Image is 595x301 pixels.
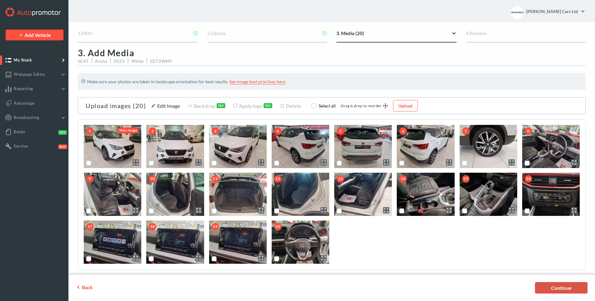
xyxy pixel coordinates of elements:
div: 11 [212,175,219,183]
img: 86561bc1-7f5b-e551-a70c-7e8f318406bc.jpg [84,125,141,168]
img: cc07aac0-6930-8595-344f-4a46d1b5ff5f.jpg [272,221,329,264]
label: Select all [311,103,336,108]
button: Buy [57,144,66,149]
img: f5d23210-bdbe-edee-1f7f-7023190e1ecb.jpg [146,221,204,264]
img: 113985d9-d3d7-40ce-fb67-d3033acb22e6.jpg [522,173,580,216]
span: Webpage Editor [14,72,45,77]
span: Reporting [14,86,33,91]
a: [PERSON_NAME] Cars Ltd [526,5,586,17]
div: 14 [399,175,407,183]
span: My Stock [14,57,32,62]
li: 2023 [111,58,128,63]
li: SD72WMF [147,58,175,63]
div: Upload images (20) [86,102,146,109]
img: 7b800c10-1e23-56f8-0852-063827104f46.jpg [522,125,580,168]
img: 519bba0e-2125-7161-8ca2-42a1ddf97276.jpg [397,125,454,168]
span: 2. [207,30,211,36]
div: 19 [212,223,219,230]
span: 1. [78,30,81,36]
span: TRY [217,103,225,108]
span: Make sure your photos are taken in landscape orientation for best results. [87,79,228,84]
img: 5c89de47-1289-e480-3059-c6fb43159a64.jpg [84,221,141,264]
div: 2 [149,127,156,135]
div: 15 [462,175,470,183]
span: Buy [58,144,67,149]
div: 10 [149,175,156,183]
div: 8 [525,127,532,135]
img: cb1e1459-4870-1ad4-4976-e854ceed1927.jpg [209,173,267,216]
img: c31edcab-f13d-64fd-8511-8629ef47de73.jpg [272,125,329,168]
span: Service [14,144,28,148]
img: 3515990a-fd90-8938-da07-60f1860a9a7b.jpg [397,173,454,216]
a: Back [76,285,106,291]
span: See image best practises here [229,79,285,84]
li: White [128,58,147,63]
span: Media (20) [341,30,364,36]
img: 9ceb7637-03c1-0c1e-1e17-6f64738dd92c.jpg [146,173,204,216]
span: Back [82,284,93,290]
div: 20 [274,223,282,230]
div: Main Image [118,127,139,134]
div: 7 [462,127,470,135]
li: Arona [92,58,111,63]
a: Apply logo TRY [233,103,272,109]
img: 9ec3c75f-b8d3-7d7f-8b1a-e8c56280f4f9.jpg [146,125,204,168]
span: Drag & drop to reorder [341,103,382,108]
div: 5 [337,127,344,135]
div: scrollable content [78,120,585,269]
div: Preview [466,30,586,43]
div: 6 [399,127,407,135]
div: 13 [337,175,344,183]
span: Edit Image [157,103,180,109]
div: 9 [86,175,94,183]
div: 4 [274,127,282,135]
div: 16 [525,175,532,183]
a: Upload [393,100,418,112]
div: 18 [149,223,156,230]
img: f4f86176-85a9-6375-f123-cc804f070bc0.jpg [460,125,517,168]
img: a0a2604a-144d-aab2-736a-d6485b85a2c2.jpg [272,173,329,216]
a: Add Vehicle [6,30,63,40]
span: 4. [466,30,470,36]
span: Advantage [14,101,35,106]
div: 12 [274,175,282,183]
img: 4bff3f82-381e-25b5-8c7e-6d5f196225bc.jpg [334,173,392,216]
span: Broadcasting [14,115,39,120]
span: Add Vehicle [25,32,51,38]
img: 0f10a9bd-18b9-2c5f-18a1-7c2d83f7b616.jpg [334,125,392,168]
img: ac4f1328-0e78-1076-7232-b47e1ccf4fe8.jpg [460,173,517,216]
a: Backdrop TRY [188,103,225,109]
a: Continue [535,282,588,294]
span: 3. [336,30,340,36]
div: 17 [86,223,94,230]
span: TRY [264,103,272,108]
img: 807c95f5-6487-a69b-2285-b07464fb4f88.jpg [209,221,267,264]
div: 3 [212,127,219,135]
div: Details [207,30,327,43]
button: Try [57,130,66,135]
img: b86ed763-d81f-7e63-7086-0dcdb7f62022.jpg [84,173,141,216]
span: Try [58,130,67,135]
span: Books [14,129,26,134]
div: VRM [78,30,198,43]
div: 1 [86,127,94,135]
li: SEAT [78,58,92,63]
img: ff3f3bdd-125a-c571-c2ab-0d156e1a0dee.jpg [209,125,267,168]
div: 3. Add Media [78,43,586,58]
